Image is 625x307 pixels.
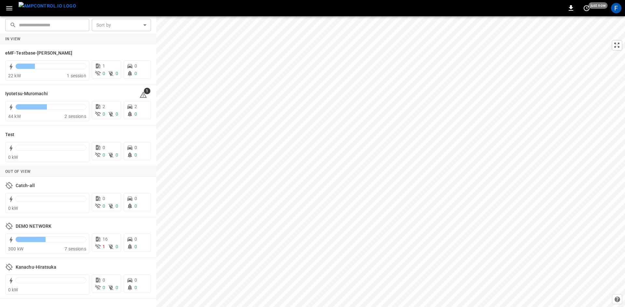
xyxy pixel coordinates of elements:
[134,145,137,150] span: 0
[103,244,105,249] span: 1
[134,277,137,283] span: 0
[16,264,56,271] h6: Kanachu-Hiratsuka
[116,203,118,209] span: 0
[156,16,625,307] canvas: Map
[134,203,137,209] span: 0
[5,37,21,41] strong: In View
[103,203,105,209] span: 0
[116,152,118,158] span: 0
[134,237,137,242] span: 0
[5,90,48,97] h6: Iyotetsu-Muromachi
[589,2,608,9] span: just now
[103,277,105,283] span: 0
[116,71,118,76] span: 0
[8,206,18,211] span: 0 kW
[64,114,86,119] span: 2 sessions
[134,111,137,117] span: 0
[144,88,150,94] span: 1
[5,50,73,57] h6: eMF-Testbase-Musashimurayama
[116,111,118,117] span: 0
[8,155,18,160] span: 0 kW
[611,3,621,13] div: profile-icon
[8,73,21,78] span: 22 kW
[103,237,108,242] span: 16
[16,223,51,230] h6: DEMO NETWORK
[134,104,137,109] span: 2
[103,152,105,158] span: 0
[67,73,86,78] span: 1 session
[134,244,137,249] span: 0
[134,71,137,76] span: 0
[5,169,31,174] strong: Out of View
[103,104,105,109] span: 2
[8,287,18,292] span: 0 kW
[581,3,592,13] button: set refresh interval
[64,246,86,251] span: 7 sessions
[134,196,137,201] span: 0
[103,196,105,201] span: 0
[8,246,23,251] span: 300 kW
[16,182,35,189] h6: Catch-all
[103,285,105,290] span: 0
[134,63,137,69] span: 0
[134,285,137,290] span: 0
[103,111,105,117] span: 0
[116,244,118,249] span: 0
[5,131,14,138] h6: Test
[103,145,105,150] span: 0
[103,63,105,69] span: 1
[103,71,105,76] span: 0
[8,114,21,119] span: 44 kW
[134,152,137,158] span: 0
[116,285,118,290] span: 0
[19,2,76,10] img: ampcontrol.io logo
